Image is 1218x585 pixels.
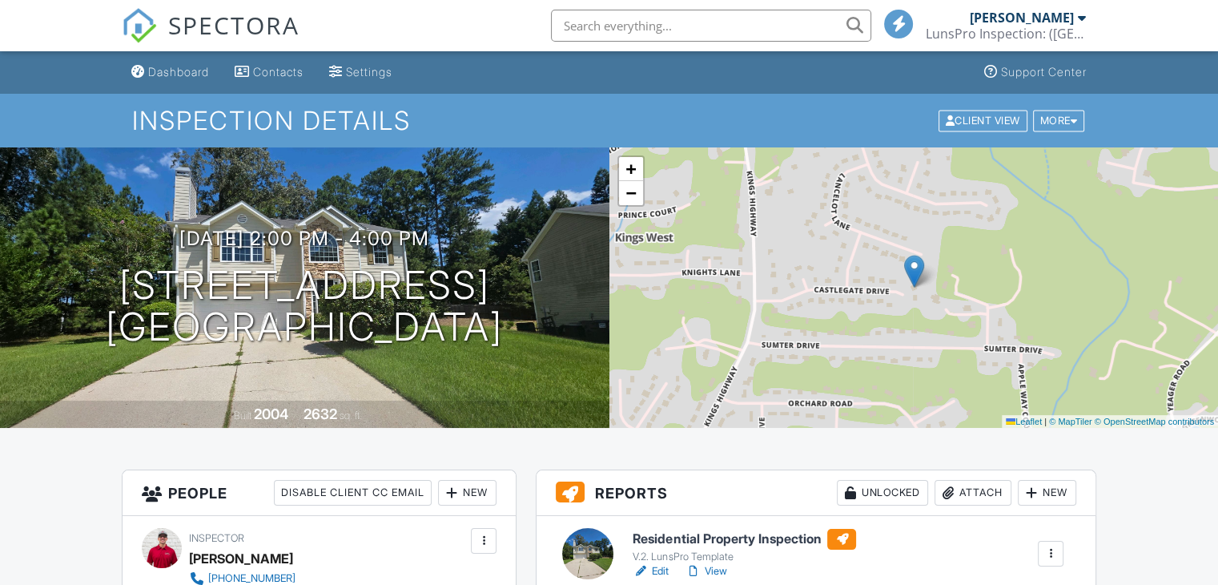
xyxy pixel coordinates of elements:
a: Support Center [978,58,1093,87]
a: Zoom out [619,181,643,205]
a: Edit [633,563,669,579]
img: The Best Home Inspection Software - Spectora [122,8,157,43]
div: Support Center [1001,65,1087,79]
div: LunsPro Inspection: (Atlanta) [926,26,1086,42]
a: Zoom in [619,157,643,181]
a: © OpenStreetMap contributors [1095,417,1214,426]
h3: [DATE] 2:00 pm - 4:00 pm [179,228,429,249]
img: Marker [904,255,924,288]
span: − [625,183,636,203]
div: [PERSON_NAME] [970,10,1074,26]
a: Residential Property Inspection V.2. LunsPro Template [633,529,856,564]
span: Inspector [189,532,244,544]
div: Settings [346,65,392,79]
div: Client View [939,110,1027,131]
a: Client View [937,114,1031,126]
div: 2004 [254,405,288,422]
div: [PERSON_NAME] [189,547,293,571]
input: Search everything... [551,10,871,42]
span: sq. ft. [340,409,362,422]
div: 2632 [303,405,337,422]
div: V.2. LunsPro Template [633,551,856,563]
div: [PHONE_NUMBER] [208,572,295,585]
h1: [STREET_ADDRESS] [GEOGRAPHIC_DATA] [106,264,503,349]
a: Settings [323,58,399,87]
h6: Residential Property Inspection [633,529,856,550]
h3: People [123,470,516,516]
a: Dashboard [125,58,215,87]
span: SPECTORA [168,8,299,42]
div: Unlocked [837,480,928,506]
div: Dashboard [148,65,209,79]
div: Contacts [253,65,303,79]
span: + [625,159,636,179]
h3: Reports [537,470,1095,516]
div: New [1018,480,1076,506]
h1: Inspection Details [132,107,1086,135]
a: © MapTiler [1049,417,1092,426]
a: Contacts [228,58,310,87]
div: More [1033,110,1085,131]
div: Attach [935,480,1011,506]
a: Leaflet [1006,417,1042,426]
a: View [685,563,726,579]
a: SPECTORA [122,22,299,55]
div: New [438,480,496,506]
span: Built [234,409,251,422]
div: Disable Client CC Email [274,480,432,506]
span: | [1044,417,1047,426]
